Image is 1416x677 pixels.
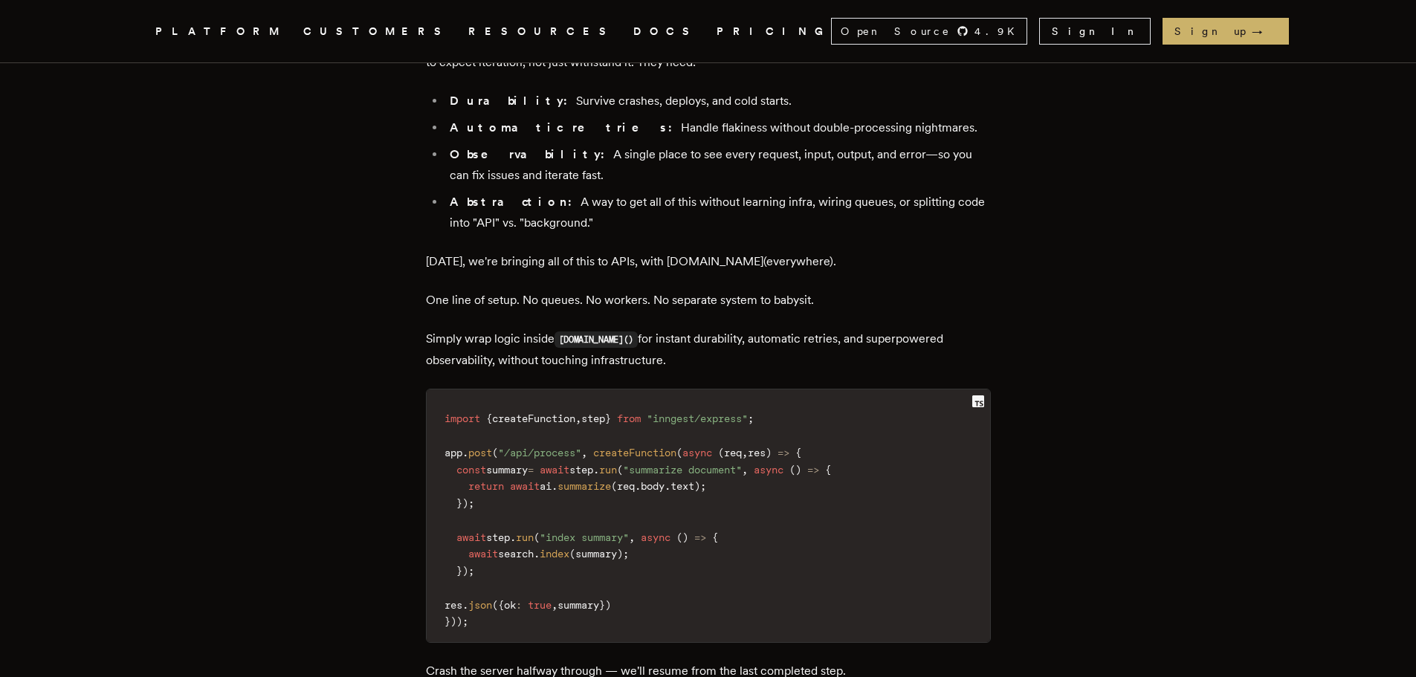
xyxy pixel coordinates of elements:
[456,615,462,627] span: )
[629,531,635,543] span: ,
[754,464,783,476] span: async
[445,117,991,138] li: Handle flakiness without double-processing nightmares.
[444,615,450,627] span: }
[486,531,510,543] span: step
[462,565,468,577] span: )
[557,599,599,611] span: summary
[569,548,575,560] span: (
[498,548,534,560] span: search
[748,412,754,424] span: ;
[468,548,498,560] span: await
[670,480,694,492] span: text
[647,412,748,424] span: "inngest/express"
[623,548,629,560] span: ;
[676,531,682,543] span: (
[807,464,819,476] span: =>
[569,464,593,476] span: step
[528,599,552,611] span: true
[468,599,492,611] span: json
[456,531,486,543] span: await
[617,480,635,492] span: req
[717,22,831,41] a: PRICING
[795,464,801,476] span: )
[605,599,611,611] span: )
[599,464,617,476] span: run
[498,447,581,459] span: "/api/process"
[516,531,534,543] span: run
[444,599,462,611] span: res
[468,565,474,577] span: ;
[540,531,629,543] span: "index summary"
[712,531,718,543] span: {
[742,464,748,476] span: ,
[445,192,991,233] li: A way to get all of this without learning infra, wiring queues, or splitting code into "API" vs. ...
[777,447,789,459] span: =>
[426,328,991,371] p: Simply wrap logic inside for instant durability, automatic retries, and superpowered observabilit...
[534,548,540,560] span: .
[445,144,991,186] li: A single place to see every request, input, output, and error—so you can fix issues and iterate f...
[665,480,670,492] span: .
[540,480,552,492] span: ai
[444,412,480,424] span: import
[1163,18,1289,45] a: Sign up
[155,22,285,41] button: PLATFORM
[552,599,557,611] span: ,
[611,480,617,492] span: (
[486,412,492,424] span: {
[575,548,617,560] span: summary
[426,251,991,272] p: [DATE], we're bringing all of this to APIs, with [DOMAIN_NAME](everywhere).
[623,464,742,476] span: "summarize document"
[540,548,569,560] span: index
[617,464,623,476] span: (
[492,599,498,611] span: (
[748,447,766,459] span: res
[450,94,576,108] strong: Durability:
[450,120,681,135] strong: Automatic retries:
[462,497,468,509] span: )
[456,565,462,577] span: }
[825,464,831,476] span: {
[462,599,468,611] span: .
[974,24,1024,39] span: 4.9 K
[426,290,991,311] p: One line of setup. No queues. No workers. No separate system to babysit.
[492,447,498,459] span: (
[516,599,522,611] span: :
[450,147,613,161] strong: Observability:
[766,447,772,459] span: )
[575,412,581,424] span: ,
[635,480,641,492] span: .
[468,497,474,509] span: ;
[510,531,516,543] span: .
[450,615,456,627] span: )
[528,464,534,476] span: =
[468,22,615,41] button: RESOURCES
[581,412,605,424] span: step
[795,447,801,459] span: {
[1252,24,1277,39] span: →
[617,548,623,560] span: )
[498,599,504,611] span: {
[552,480,557,492] span: .
[605,412,611,424] span: }
[742,447,748,459] span: ,
[468,447,492,459] span: post
[789,464,795,476] span: (
[510,480,540,492] span: await
[1039,18,1151,45] a: Sign In
[694,480,700,492] span: )
[462,615,468,627] span: ;
[694,531,706,543] span: =>
[682,531,688,543] span: )
[468,480,504,492] span: return
[504,599,516,611] span: ok
[445,91,991,111] li: Survive crashes, deploys, and cold starts.
[303,22,450,41] a: CUSTOMERS
[540,464,569,476] span: await
[724,447,742,459] span: req
[557,480,611,492] span: summarize
[641,480,665,492] span: body
[456,497,462,509] span: }
[593,447,676,459] span: createFunction
[450,195,581,209] strong: Abstraction:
